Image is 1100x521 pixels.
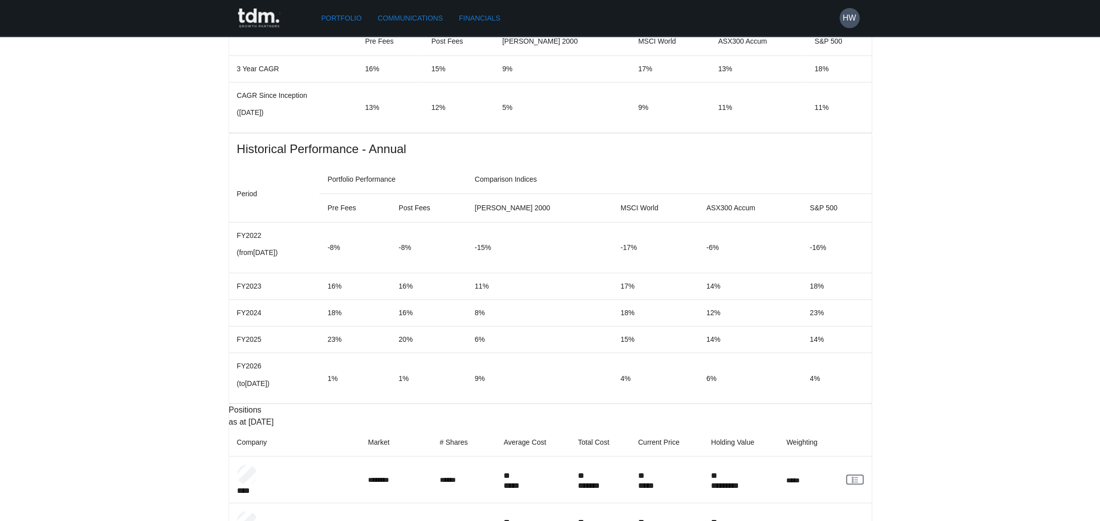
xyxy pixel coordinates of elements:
[466,165,871,194] th: Comparison Indices
[229,353,320,404] td: FY2026
[229,416,872,428] p: as at [DATE]
[229,82,357,133] td: CAGR Since Inception
[802,353,872,404] td: 4%
[710,56,806,82] td: 13%
[494,56,630,82] td: 9%
[229,273,320,300] td: FY2023
[229,428,360,456] th: Company
[391,300,466,326] td: 16%
[466,222,612,273] td: -15%
[613,300,698,326] td: 18%
[229,404,872,416] p: Positions
[391,273,466,300] td: 16%
[842,12,856,24] h6: HW
[319,165,466,194] th: Portfolio Performance
[710,27,806,56] th: ASX300 Accum
[698,222,802,273] td: -6%
[613,326,698,353] td: 15%
[466,194,612,222] th: [PERSON_NAME] 2000
[802,300,872,326] td: 23%
[374,9,447,28] a: Communications
[698,300,802,326] td: 12%
[630,56,710,82] td: 17%
[391,222,466,273] td: -8%
[839,8,860,28] button: HW
[237,247,312,257] p: (from [DATE] )
[423,56,494,82] td: 15%
[319,300,391,326] td: 18%
[698,273,802,300] td: 14%
[229,326,320,353] td: FY2025
[391,353,466,404] td: 1%
[852,477,858,482] g: rgba(16, 24, 40, 0.6
[229,56,357,82] td: 3 Year CAGR
[806,82,871,133] td: 11%
[466,353,612,404] td: 9%
[613,194,698,222] th: MSCI World
[432,428,496,456] th: # Shares
[229,300,320,326] td: FY2024
[630,82,710,133] td: 9%
[806,56,871,82] td: 18%
[494,27,630,56] th: [PERSON_NAME] 2000
[423,82,494,133] td: 12%
[613,222,698,273] td: -17%
[802,326,872,353] td: 14%
[698,326,802,353] td: 14%
[570,428,630,456] th: Total Cost
[630,27,710,56] th: MSCI World
[806,27,871,56] th: S&P 500
[778,428,838,456] th: Weighting
[360,428,432,456] th: Market
[802,273,872,300] td: 18%
[613,273,698,300] td: 17%
[357,27,423,56] th: Pre Fees
[423,27,494,56] th: Post Fees
[846,474,863,484] a: View Client Communications
[357,56,423,82] td: 16%
[319,273,391,300] td: 16%
[698,194,802,222] th: ASX300 Accum
[802,194,872,222] th: S&P 500
[229,165,320,222] th: Period
[466,300,612,326] td: 8%
[466,273,612,300] td: 11%
[391,194,466,222] th: Post Fees
[466,326,612,353] td: 6%
[703,428,778,456] th: Holding Value
[802,222,872,273] td: -16%
[391,326,466,353] td: 20%
[319,194,391,222] th: Pre Fees
[357,82,423,133] td: 13%
[710,82,806,133] td: 11%
[630,428,703,456] th: Current Price
[494,82,630,133] td: 5%
[613,353,698,404] td: 4%
[319,353,391,404] td: 1%
[237,378,312,388] p: (to [DATE] )
[237,107,349,117] p: ( [DATE] )
[698,353,802,404] td: 6%
[496,428,570,456] th: Average Cost
[319,326,391,353] td: 23%
[229,222,320,273] td: FY2022
[317,9,366,28] a: Portfolio
[455,9,504,28] a: Financials
[237,141,864,157] span: Historical Performance - Annual
[319,222,391,273] td: -8%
